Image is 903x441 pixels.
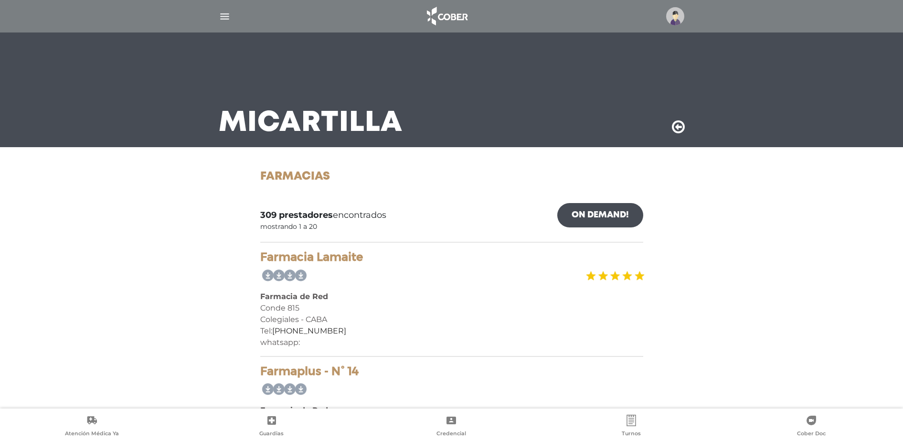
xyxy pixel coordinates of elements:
img: logo_cober_home-white.png [422,5,472,28]
span: Cober Doc [797,430,826,439]
a: [PHONE_NUMBER] [272,326,346,335]
h4: Farmaplus - N° 14 [260,365,643,378]
div: Conde 815 [260,302,643,314]
span: Credencial [436,430,466,439]
img: Cober_menu-lines-white.svg [219,11,231,22]
div: mostrando 1 a 20 [260,222,317,232]
b: Farmacia de Red [260,292,328,301]
span: Atención Médica Ya [65,430,119,439]
span: Guardias [259,430,284,439]
a: Credencial [361,415,542,439]
span: Turnos [622,430,641,439]
div: whatsapp: [260,337,643,348]
img: estrellas_badge.png [584,265,645,287]
a: Atención Médica Ya [2,415,182,439]
a: On Demand! [557,203,643,227]
b: 309 prestadores [260,210,333,220]
div: Colegiales - CABA [260,314,643,325]
b: Farmacia de Red [260,406,328,415]
h4: Farmacia Lamaite [260,250,643,264]
h1: Farmacias [260,170,643,184]
a: Turnos [542,415,722,439]
a: Guardias [182,415,362,439]
span: encontrados [260,209,386,222]
div: Tel: [260,325,643,337]
h3: Mi Cartilla [219,111,403,136]
a: Cober Doc [721,415,901,439]
img: profile-placeholder.svg [666,7,684,25]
